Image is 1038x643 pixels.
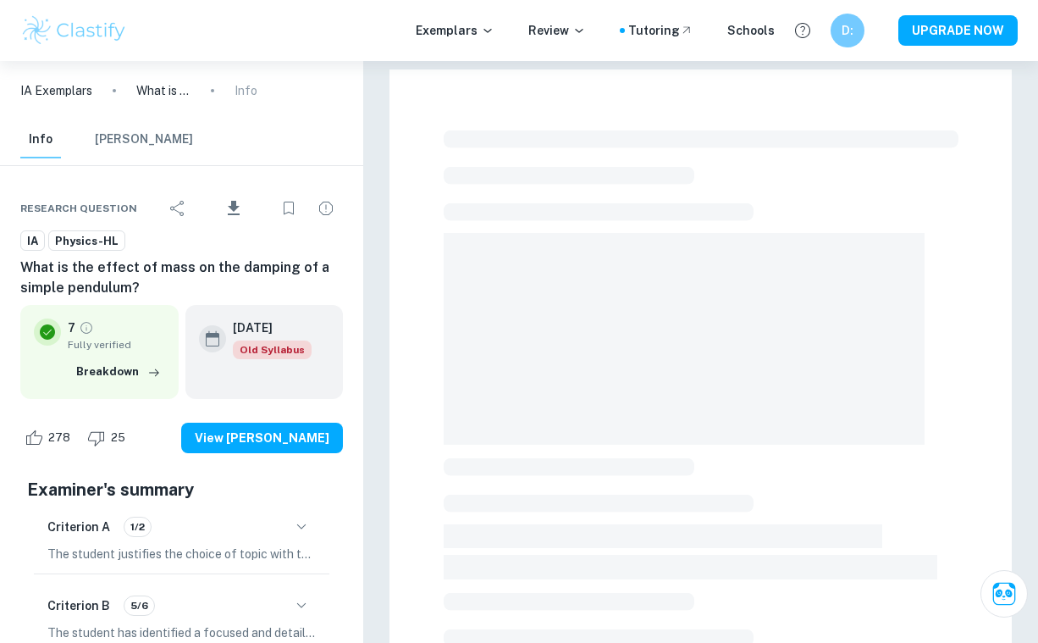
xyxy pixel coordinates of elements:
[161,191,195,225] div: Share
[272,191,306,225] div: Bookmark
[47,518,110,536] h6: Criterion A
[124,598,154,613] span: 5/6
[233,319,298,337] h6: [DATE]
[233,341,312,359] div: Starting from the May 2025 session, the Physics IA requirements have changed. It's OK to refer to...
[416,21,494,40] p: Exemplars
[838,21,858,40] h6: D:
[788,16,817,45] button: Help and Feedback
[20,230,45,252] a: IA
[831,14,864,47] button: D:
[181,423,343,453] button: View [PERSON_NAME]
[528,21,586,40] p: Review
[68,337,165,352] span: Fully verified
[235,81,257,100] p: Info
[49,233,124,250] span: Physics-HL
[27,477,336,502] h5: Examiner's summary
[20,14,128,47] img: Clastify logo
[20,81,92,100] a: IA Exemplars
[47,596,110,615] h6: Criterion B
[898,15,1018,46] button: UPGRADE NOW
[727,21,775,40] a: Schools
[39,430,80,446] span: 278
[83,424,135,452] div: Dislike
[47,545,316,563] p: The student justifies the choice of topic with their interest in history and exploring historical...
[72,359,165,385] button: Breakdown
[68,319,75,337] p: 7
[309,191,343,225] div: Report issue
[980,570,1028,618] button: Ask Clai
[95,121,193,158] button: [PERSON_NAME]
[102,430,135,446] span: 25
[20,121,61,158] button: Info
[198,186,268,230] div: Download
[47,624,316,642] p: The student has identified a focused and detailed topic of investigation, clearly stating the res...
[20,201,137,216] span: Research question
[124,519,151,535] span: 1/2
[20,258,343,298] h6: What is the effect of mass on the damping of a simple pendulum?
[21,233,44,250] span: IA
[20,424,80,452] div: Like
[136,81,190,100] p: What is the effect of mass on the damping of a simple pendulum?
[48,230,125,252] a: Physics-HL
[79,320,94,335] a: Grade fully verified
[628,21,693,40] a: Tutoring
[233,341,312,359] span: Old Syllabus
